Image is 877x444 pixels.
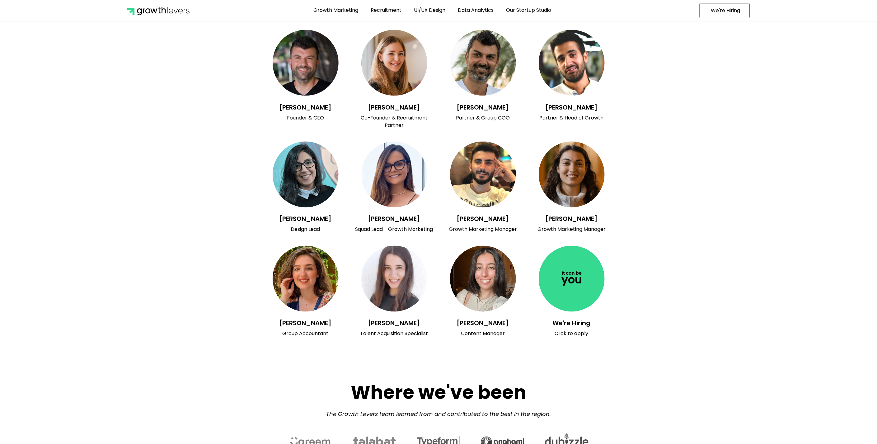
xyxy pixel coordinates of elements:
p: Co-Founder & Recruitment Partner [353,114,435,129]
p: Growth Marketing Manager [530,226,613,233]
p: Partner & Head of Growth [530,114,613,122]
h3: [PERSON_NAME] [442,215,524,223]
h3: [PERSON_NAME] [530,104,613,111]
h3: [PERSON_NAME] [442,104,524,111]
h3: [PERSON_NAME] [353,104,435,111]
h3: [PERSON_NAME] [353,215,435,223]
p: Squad Lead - Growth Marketing [353,226,435,233]
a: We're Hiring [700,3,750,18]
p: Group Accountant [264,330,347,338]
span: We're Hiring [711,8,740,13]
a: [PERSON_NAME] [457,319,509,328]
a: Our Startup Studio [501,3,556,17]
p: Click to apply [530,330,613,338]
p: Founder & CEO [264,114,347,122]
p: Partner & Group COO [442,114,524,122]
nav: Menu [221,3,644,17]
p: Growth Marketing Manager [442,226,524,233]
a: UI/UX Design [409,3,450,17]
p: Talent Acquisition Specialist [353,330,435,338]
p: The Growth Levers team learned from and contributed to the best in the region. [286,410,591,418]
h2: Where we've been [286,381,591,404]
a: We're Hiring [553,319,591,328]
p: Design Lead [264,226,347,233]
a: Recruitment [366,3,406,17]
a: Data Analytics [453,3,498,17]
h3: [PERSON_NAME] [264,320,347,327]
h3: [PERSON_NAME] [264,215,347,223]
h3: [PERSON_NAME] [353,320,435,327]
h3: [PERSON_NAME] [264,104,347,111]
a: Growth Marketing [309,3,363,17]
h3: [PERSON_NAME] [530,215,613,223]
p: Content Manager [442,330,524,338]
